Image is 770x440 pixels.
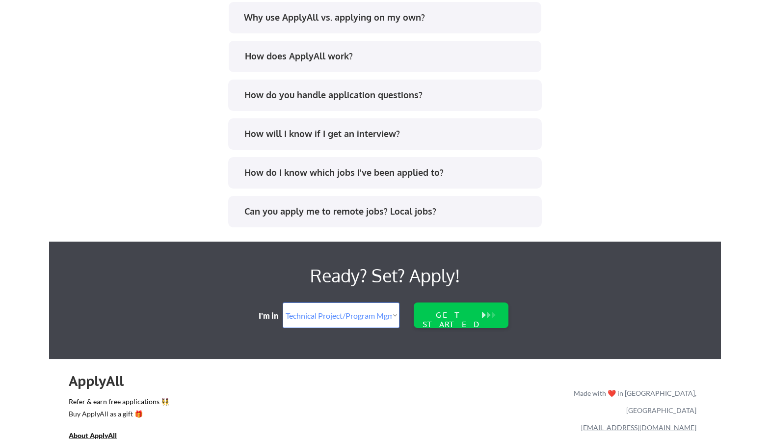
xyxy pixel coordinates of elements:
[69,398,369,409] a: Refer & earn free applications 👯‍♀️
[244,166,532,179] div: How do I know which jobs I've been applied to?
[570,385,696,419] div: Made with ❤️ in [GEOGRAPHIC_DATA], [GEOGRAPHIC_DATA]
[244,89,532,101] div: How do you handle application questions?
[186,261,584,290] div: Ready? Set? Apply!
[581,423,696,432] a: [EMAIL_ADDRESS][DOMAIN_NAME]
[420,310,483,329] div: GET STARTED
[244,128,532,140] div: How will I know if I get an interview?
[244,11,532,24] div: Why use ApplyAll vs. applying on my own?
[244,205,532,218] div: Can you apply me to remote jobs? Local jobs?
[259,310,285,321] div: I'm in
[69,431,117,440] u: About ApplyAll
[69,373,135,389] div: ApplyAll
[69,409,167,421] a: Buy ApplyAll as a gift 🎁
[245,50,533,62] div: How does ApplyAll work?
[69,411,167,417] div: Buy ApplyAll as a gift 🎁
